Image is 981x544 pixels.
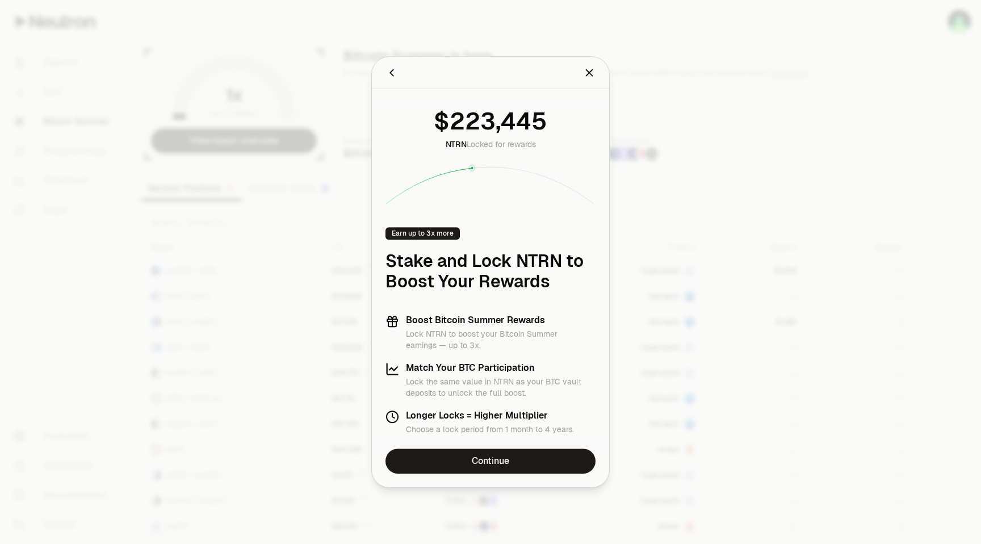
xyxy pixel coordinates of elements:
[385,65,398,81] button: Back
[385,251,596,292] h1: Stake and Lock NTRN to Boost Your Rewards
[406,362,596,374] h3: Match Your BTC Participation
[583,65,596,81] button: Close
[406,376,596,399] p: Lock the same value in NTRN as your BTC vault deposits to unlock the full boost.
[406,328,596,351] p: Lock NTRN to boost your Bitcoin Summer earnings — up to 3x.
[406,315,596,326] h3: Boost Bitcoin Summer Rewards
[406,410,574,421] h3: Longer Locks = Higher Multiplier
[406,424,574,435] p: Choose a lock period from 1 month to 4 years.
[446,139,467,149] span: NTRN
[385,227,460,240] div: Earn up to 3x more
[446,139,536,150] div: Locked for rewards
[385,449,596,474] a: Continue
